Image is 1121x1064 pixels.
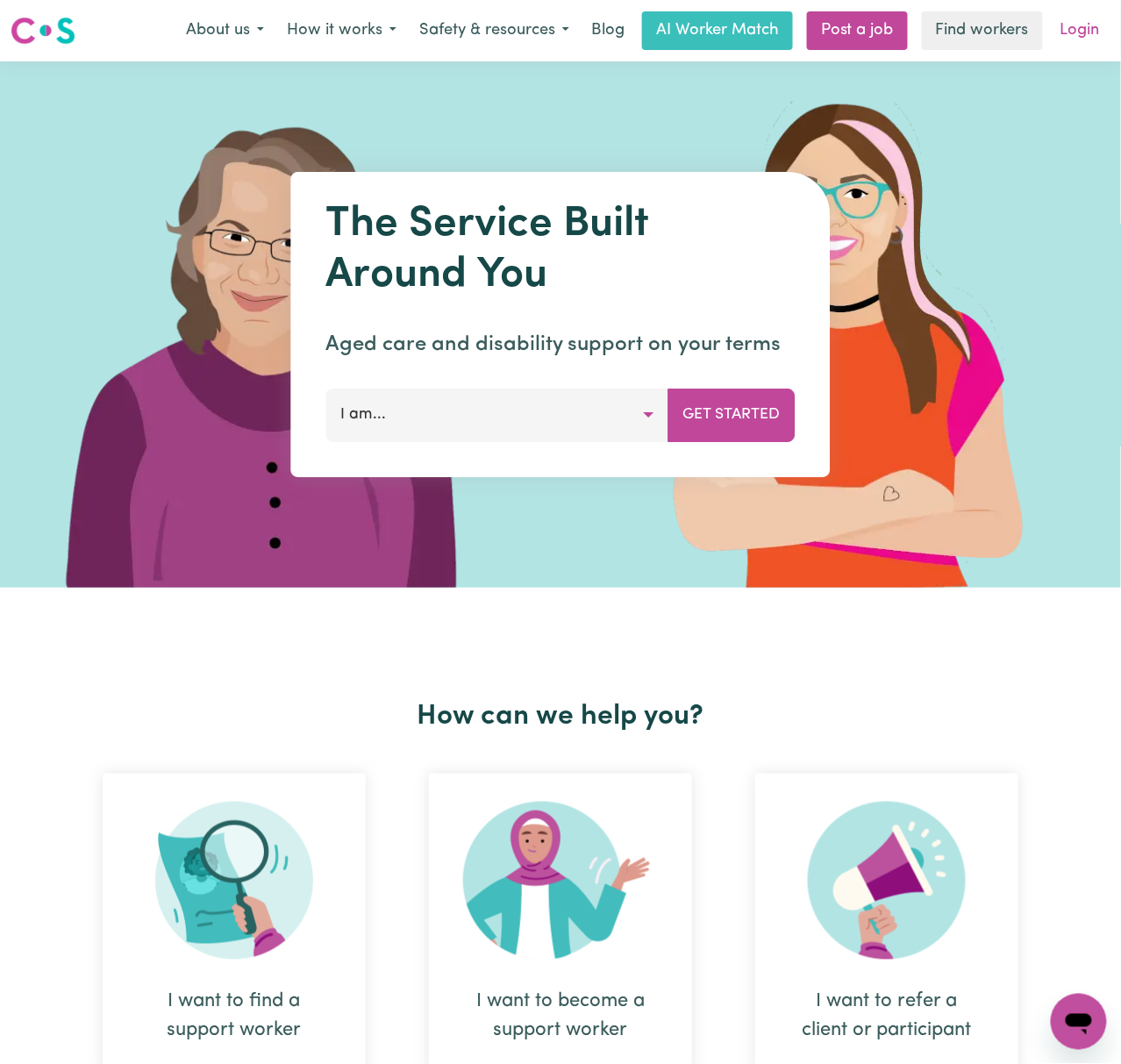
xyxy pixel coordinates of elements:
[175,12,275,49] button: About us
[145,988,324,1046] div: I want to find a support worker
[155,802,313,960] img: Search
[11,15,75,46] img: Careseekers logo
[326,329,796,361] p: Aged care and disability support on your terms
[797,988,976,1046] div: I want to refer a client or participant
[326,200,796,301] h1: The Service Built Around You
[275,12,408,49] button: How it works
[471,988,650,1046] div: I want to become a support worker
[1050,11,1110,50] a: Login
[1051,994,1107,1050] iframe: Button to launch messaging window
[581,11,635,50] a: Blog
[808,802,966,960] img: Refer
[807,11,908,50] a: Post a job
[463,802,658,960] img: Become Worker
[326,389,669,441] button: I am...
[642,11,793,50] a: AI Worker Match
[922,11,1043,50] a: Find workers
[71,700,1050,733] h2: How can we help you?
[11,11,75,51] a: Careseekers logo
[408,12,581,49] button: Safety & resources
[668,389,796,441] button: Get Started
